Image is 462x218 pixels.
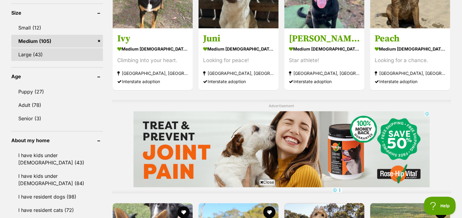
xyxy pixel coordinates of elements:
[375,69,446,77] strong: [GEOGRAPHIC_DATA], [GEOGRAPHIC_DATA]
[289,44,360,53] strong: medium [DEMOGRAPHIC_DATA] Dog
[375,33,446,44] h3: Peach
[289,56,360,65] div: Star athlete!
[11,170,103,190] a: I have kids under [DEMOGRAPHIC_DATA] (84)
[11,21,103,34] a: Small (12)
[11,204,103,216] a: I have resident cats (72)
[11,48,103,61] a: Large (43)
[117,56,188,65] div: Climbing into your heart.
[203,33,274,44] h3: Juni
[117,77,188,86] div: Interstate adoption
[424,197,456,215] iframe: Help Scout Beacon - Open
[203,56,274,65] div: Looking for peace!
[11,190,103,203] a: I have resident dogs (98)
[120,188,342,215] iframe: Advertisement
[117,33,188,44] h3: Ivy
[259,179,275,185] span: Close
[11,85,103,98] a: Puppy (27)
[11,149,103,169] a: I have kids under [DEMOGRAPHIC_DATA] (43)
[289,77,360,86] div: Interstate adoption
[289,33,360,44] h3: [PERSON_NAME]
[11,138,103,143] header: About my home
[112,100,451,193] div: Advertisement
[11,35,103,47] a: Medium (105)
[11,10,103,16] header: Size
[203,44,274,53] strong: medium [DEMOGRAPHIC_DATA] Dog
[11,74,103,79] header: Age
[375,77,446,86] div: Interstate adoption
[117,69,188,77] strong: [GEOGRAPHIC_DATA], [GEOGRAPHIC_DATA]
[117,44,188,53] strong: medium [DEMOGRAPHIC_DATA] Dog
[289,69,360,77] strong: [GEOGRAPHIC_DATA], [GEOGRAPHIC_DATA]
[198,28,278,90] a: Juni medium [DEMOGRAPHIC_DATA] Dog Looking for peace! [GEOGRAPHIC_DATA], [GEOGRAPHIC_DATA] Inters...
[113,28,193,90] a: Ivy medium [DEMOGRAPHIC_DATA] Dog Climbing into your heart. [GEOGRAPHIC_DATA], [GEOGRAPHIC_DATA] ...
[375,56,446,65] div: Looking for a chance.
[370,28,450,90] a: Peach medium [DEMOGRAPHIC_DATA] Dog Looking for a chance. [GEOGRAPHIC_DATA], [GEOGRAPHIC_DATA] In...
[203,77,274,86] div: Interstate adoption
[203,69,274,77] strong: [GEOGRAPHIC_DATA], [GEOGRAPHIC_DATA]
[284,28,364,90] a: [PERSON_NAME] medium [DEMOGRAPHIC_DATA] Dog Star athlete! [GEOGRAPHIC_DATA], [GEOGRAPHIC_DATA] In...
[375,44,446,53] strong: medium [DEMOGRAPHIC_DATA] Dog
[11,99,103,111] a: Adult (78)
[133,111,430,187] iframe: Advertisement
[11,112,103,125] a: Senior (3)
